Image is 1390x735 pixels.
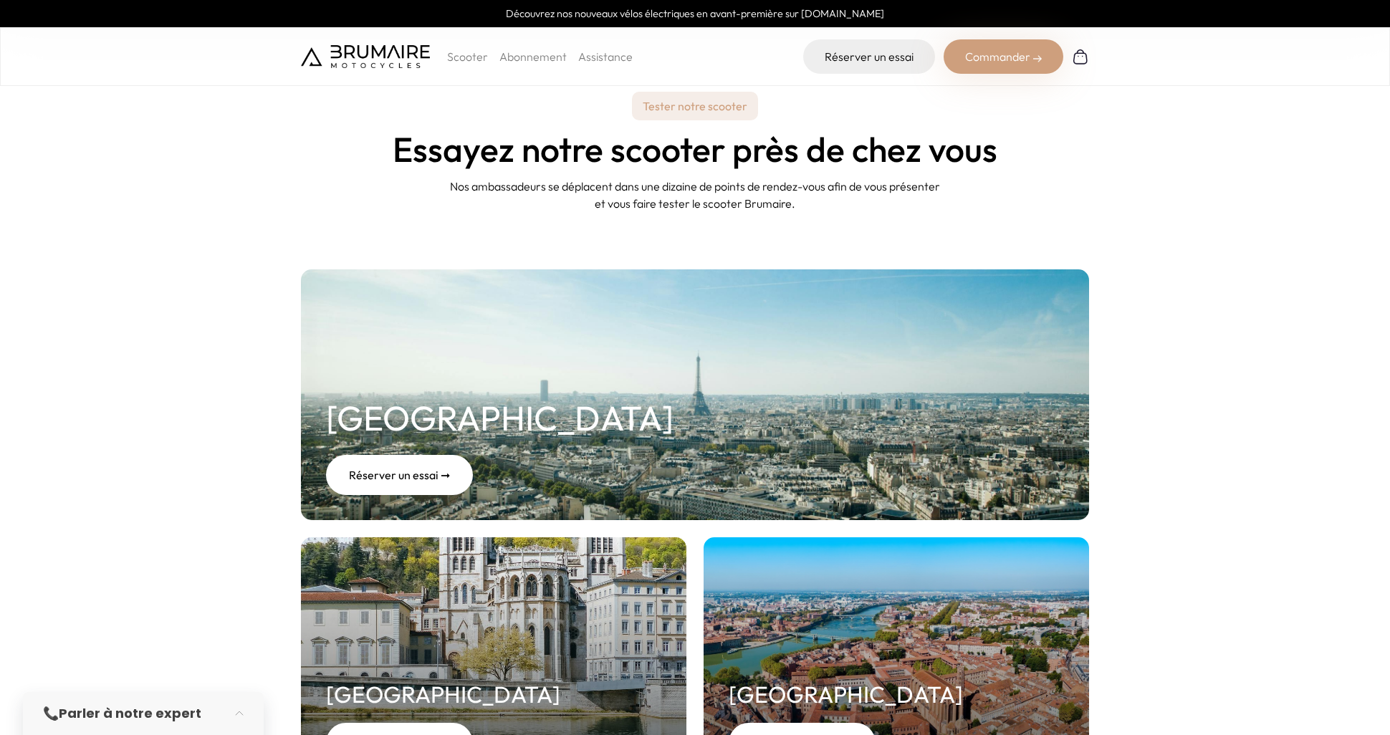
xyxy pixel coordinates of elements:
[729,677,963,711] h2: [GEOGRAPHIC_DATA]
[326,677,560,711] h2: [GEOGRAPHIC_DATA]
[301,269,1089,520] a: [GEOGRAPHIC_DATA] Réserver un essai ➞
[447,48,488,65] p: Scooter
[1033,54,1042,63] img: right-arrow-2.png
[1072,48,1089,65] img: Panier
[393,132,997,166] h1: Essayez notre scooter près de chez vous
[326,392,674,443] h2: [GEOGRAPHIC_DATA]
[499,49,567,64] a: Abonnement
[944,39,1063,74] div: Commander
[326,455,473,495] div: Réserver un essai ➞
[803,39,935,74] a: Réserver un essai
[578,49,633,64] a: Assistance
[444,178,946,212] p: Nos ambassadeurs se déplacent dans une dizaine de points de rendez-vous afin de vous présenter et...
[301,45,430,68] img: Brumaire Motocycles
[632,92,758,120] p: Tester notre scooter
